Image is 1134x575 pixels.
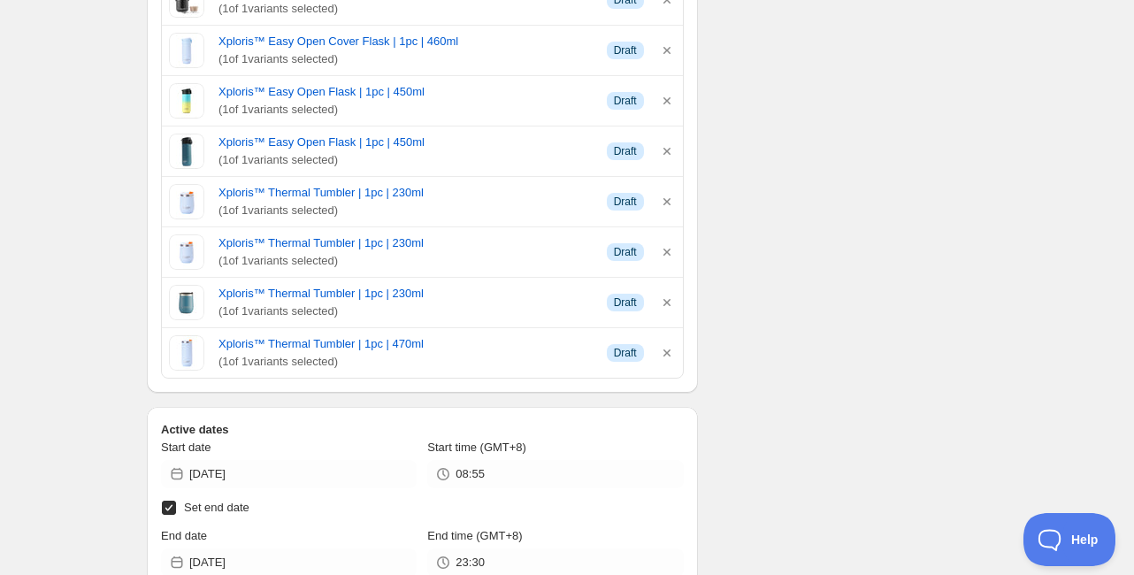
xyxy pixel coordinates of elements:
[614,94,637,108] span: Draft
[218,303,593,320] span: ( 1 of 1 variants selected)
[161,441,211,454] span: Start date
[218,101,593,119] span: ( 1 of 1 variants selected)
[218,285,593,303] a: Xploris™ Thermal Tumbler | 1pc | 230ml
[161,529,207,542] span: End date
[184,501,249,514] span: Set end date
[218,353,593,371] span: ( 1 of 1 variants selected)
[218,151,593,169] span: ( 1 of 1 variants selected)
[614,245,637,259] span: Draft
[218,184,593,202] a: Xploris™ Thermal Tumbler | 1pc | 230ml
[614,295,637,310] span: Draft
[218,335,593,353] a: Xploris™ Thermal Tumbler | 1pc | 470ml
[218,83,593,101] a: Xploris™ Easy Open Flask | 1pc | 450ml
[218,50,593,68] span: ( 1 of 1 variants selected)
[1023,513,1116,566] iframe: Toggle Customer Support
[427,529,522,542] span: End time (GMT+8)
[614,144,637,158] span: Draft
[218,202,593,219] span: ( 1 of 1 variants selected)
[218,234,593,252] a: Xploris™ Thermal Tumbler | 1pc | 230ml
[614,346,637,360] span: Draft
[614,43,637,57] span: Draft
[161,421,684,439] h2: Active dates
[614,195,637,209] span: Draft
[218,33,593,50] a: Xploris™ Easy Open Cover Flask | 1pc | 460ml
[218,134,593,151] a: Xploris™ Easy Open Flask | 1pc | 450ml
[218,252,593,270] span: ( 1 of 1 variants selected)
[427,441,526,454] span: Start time (GMT+8)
